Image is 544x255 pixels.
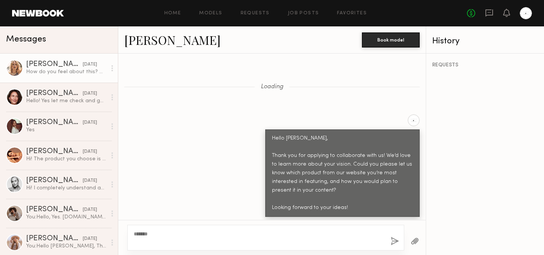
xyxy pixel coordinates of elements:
[288,11,319,16] a: Job Posts
[26,235,83,243] div: [PERSON_NAME]
[83,61,97,68] div: [DATE]
[26,90,83,97] div: [PERSON_NAME]
[26,155,107,163] div: Hi! The product you choose is fine, I like all the products in general, no problem!
[26,61,83,68] div: [PERSON_NAME]
[272,134,413,212] div: Hello [PERSON_NAME], Thank you for applying to collaborate with us! We’d love to learn more about...
[83,177,97,184] div: [DATE]
[199,11,222,16] a: Models
[26,68,107,75] div: How do you feel about this? Do you think it goes together? I think I can do something really nice...
[26,206,83,214] div: [PERSON_NAME]
[337,11,367,16] a: Favorites
[432,63,538,68] div: REQUESTS
[83,235,97,243] div: [DATE]
[432,37,538,46] div: History
[6,35,46,44] span: Messages
[83,119,97,126] div: [DATE]
[241,11,270,16] a: Requests
[26,148,83,155] div: [PERSON_NAME]
[26,126,107,134] div: Yes
[261,84,283,90] span: Loading
[124,32,221,48] a: [PERSON_NAME]
[362,32,420,48] button: Book model
[83,148,97,155] div: [DATE]
[26,177,83,184] div: [PERSON_NAME]
[26,119,83,126] div: [PERSON_NAME]
[164,11,181,16] a: Home
[26,214,107,221] div: You: Hello, Yes. [DOMAIN_NAME] Thank you
[83,206,97,214] div: [DATE]
[26,243,107,250] div: You: Hello [PERSON_NAME], Thank you very much for your kind response. We would be delighted to pr...
[362,36,420,43] a: Book model
[26,97,107,104] div: Hello! Yes let me check and get bsck!
[83,90,97,97] div: [DATE]
[26,184,107,192] div: Hi! I completely understand about the limited quantities. Since I typically reserve collaboration...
